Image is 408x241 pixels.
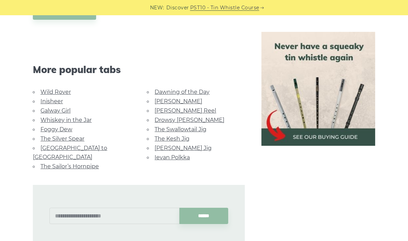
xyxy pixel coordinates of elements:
a: The Sailor’s Hornpipe [40,163,99,170]
img: tin whistle buying guide [261,32,375,146]
a: Foggy Dew [40,126,72,133]
a: Wild Rover [40,89,71,95]
span: NEW: [150,4,164,12]
a: PST10 - Tin Whistle Course [190,4,259,12]
a: The Swallowtail Jig [155,126,206,133]
a: [PERSON_NAME] [155,98,202,105]
a: Dawning of the Day [155,89,210,95]
a: [PERSON_NAME] Reel [155,107,216,114]
a: The Silver Spear [40,135,84,142]
a: Whiskey in the Jar [40,117,92,123]
a: The Kesh Jig [155,135,189,142]
a: [GEOGRAPHIC_DATA] to [GEOGRAPHIC_DATA] [33,145,107,160]
span: More popular tabs [33,64,244,75]
a: Ievan Polkka [155,154,190,161]
a: Galway Girl [40,107,71,114]
a: Drowsy [PERSON_NAME] [155,117,224,123]
a: Inisheer [40,98,63,105]
span: Discover [166,4,189,12]
a: [PERSON_NAME] Jig [155,145,212,151]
